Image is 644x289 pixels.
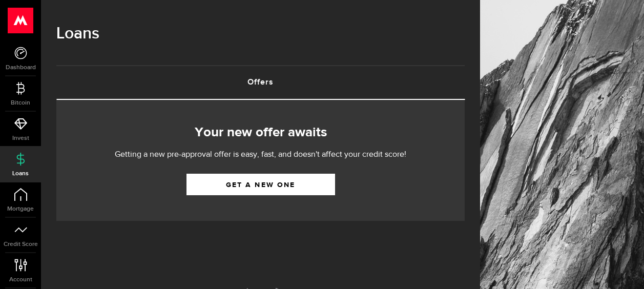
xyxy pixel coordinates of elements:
a: Get a new one [186,174,335,195]
p: Getting a new pre-approval offer is easy, fast, and doesn't affect your credit score! [84,149,438,161]
a: Offers [56,66,465,99]
h2: Your new offer awaits [72,122,449,143]
h1: Loans [56,20,465,47]
ul: Tabs Navigation [56,65,465,100]
iframe: LiveChat chat widget [601,246,644,289]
